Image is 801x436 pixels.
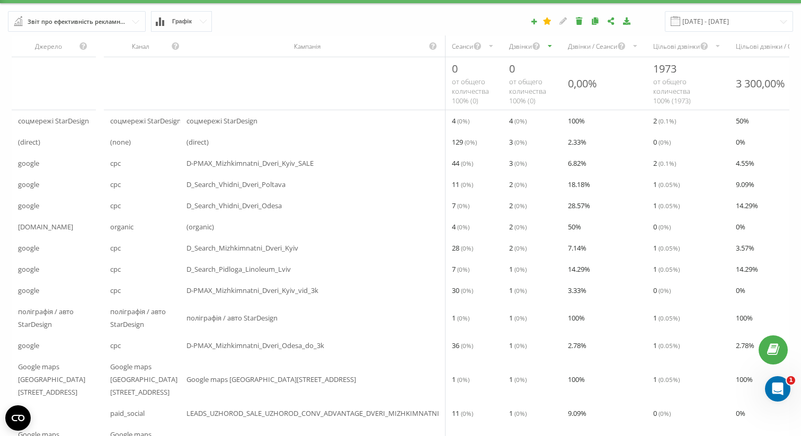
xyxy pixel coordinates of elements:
[186,407,439,420] span: LEADS_UZHOROD_SALE_UZHOROD_CONV_ADVANTAGE_DVERI_MIZHKIMNATNI
[186,312,278,324] span: поліграфія / авто StarDesign
[186,339,324,352] span: D-PMAX_Mizhkimnatni_Dveri_Odesa_do_3k
[653,407,671,420] span: 0
[653,42,700,51] div: Цільові дзвінки
[110,114,181,127] span: соцмережі StarDesign
[568,42,617,51] div: Дзвінки / Сеанси
[186,284,318,297] span: D-PMAX_Mizhkimnatni_Dveri_Kyiv_vid_3k
[658,138,671,146] span: ( 0 %)
[575,17,584,24] i: Видалити звіт
[591,17,600,24] i: Копіювати звіт
[658,286,671,295] span: ( 0 %)
[658,223,671,231] span: ( 0 %)
[18,220,73,233] span: [DOMAIN_NAME]
[509,373,527,386] span: 1
[509,242,527,254] span: 2
[18,114,89,127] span: соцмережі StarDesign
[18,178,39,191] span: google
[110,284,121,297] span: cpc
[509,312,527,324] span: 1
[736,312,753,324] span: 100 %
[514,265,527,273] span: ( 0 %)
[509,42,532,51] div: Дзвінки
[736,339,754,352] span: 2.78 %
[653,339,680,352] span: 1
[110,42,171,51] div: Канал
[509,220,527,233] span: 2
[18,42,79,51] div: Джерело
[110,339,121,352] span: cpc
[461,180,473,189] span: ( 0 %)
[736,76,785,91] div: 3 300,00%
[509,407,527,420] span: 1
[568,220,581,233] span: 50 %
[514,375,527,384] span: ( 0 %)
[514,201,527,210] span: ( 0 %)
[457,117,469,125] span: ( 0 %)
[509,263,527,275] span: 1
[653,114,676,127] span: 2
[18,339,39,352] span: google
[186,114,257,127] span: соцмережі StarDesign
[568,263,590,275] span: 14.29 %
[452,312,469,324] span: 1
[653,77,691,105] span: от общего количества 100% ( 1973 )
[568,114,585,127] span: 100 %
[736,263,758,275] span: 14.29 %
[461,286,473,295] span: ( 0 %)
[186,42,429,51] div: Кампанія
[543,17,552,24] i: Цей звіт буде завантажено першим при відкритті Аналітики. Ви можете призначити будь-який інший ва...
[787,376,795,385] span: 1
[457,375,469,384] span: ( 0 %)
[18,199,39,212] span: google
[658,244,680,252] span: ( 0.05 %)
[452,284,473,297] span: 30
[509,339,527,352] span: 1
[568,76,597,91] div: 0,00%
[110,220,133,233] span: organic
[568,199,590,212] span: 28.57 %
[568,157,586,170] span: 6.82 %
[653,312,680,324] span: 1
[653,373,680,386] span: 1
[465,138,477,146] span: ( 0 %)
[186,157,314,170] span: D-PMAX_Mizhkimnatni_Dveri_Kyiv_SALE
[568,407,586,420] span: 9.09 %
[568,373,585,386] span: 100 %
[736,157,754,170] span: 4.55 %
[736,199,758,212] span: 14.29 %
[110,305,182,331] span: поліграфія / авто StarDesign
[452,242,473,254] span: 28
[110,360,182,398] span: Google maps [GEOGRAPHIC_DATA][STREET_ADDRESS]
[514,117,527,125] span: ( 0 %)
[186,136,209,148] span: (direct)
[452,77,489,105] span: от общего количества 100% ( 0 )
[186,242,298,254] span: D_Search_Mizhkimnatni_Dveri_Kyiv
[653,199,680,212] span: 1
[658,180,680,189] span: ( 0.05 %)
[18,284,39,297] span: google
[568,136,586,148] span: 2.33 %
[461,409,473,417] span: ( 0 %)
[110,178,121,191] span: cpc
[452,61,458,76] span: 0
[736,284,745,297] span: 0 %
[658,314,680,322] span: ( 0.05 %)
[514,244,527,252] span: ( 0 %)
[736,114,749,127] span: 50 %
[5,405,31,431] button: Open CMP widget
[18,157,39,170] span: google
[658,375,680,384] span: ( 0.05 %)
[736,242,754,254] span: 3.57 %
[514,159,527,167] span: ( 0 %)
[18,242,39,254] span: google
[658,201,680,210] span: ( 0.05 %)
[110,407,145,420] span: paid_social
[452,199,469,212] span: 7
[452,373,469,386] span: 1
[186,178,286,191] span: D_Search_Vhidni_Dveri_Poltava
[658,341,680,350] span: ( 0.05 %)
[151,11,212,32] button: Графік
[457,201,469,210] span: ( 0 %)
[514,286,527,295] span: ( 0 %)
[514,180,527,189] span: ( 0 %)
